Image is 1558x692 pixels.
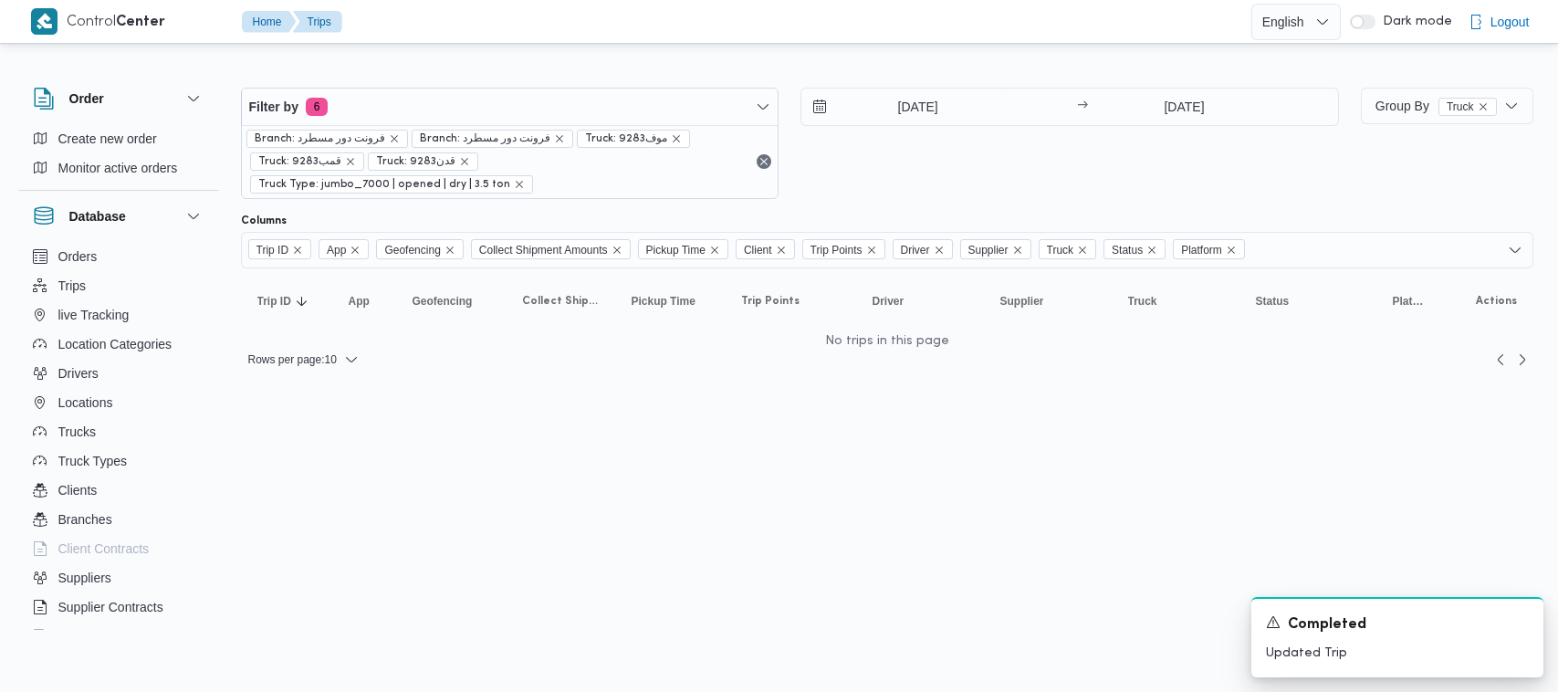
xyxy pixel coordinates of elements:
[744,240,772,260] span: Client
[256,240,289,260] span: Trip ID
[1490,349,1511,371] button: Previous page
[554,133,565,144] button: remove selected entity
[934,245,945,256] button: Remove Driver from selection in this group
[893,239,953,259] span: Driver
[248,349,337,371] span: Rows per page : 10
[459,156,470,167] button: remove selected entity
[709,245,720,256] button: Remove Pickup Time from selection in this group
[26,359,212,388] button: Drivers
[292,245,303,256] button: Remove Trip ID from selection in this group
[345,156,356,167] button: remove selected entity
[632,294,695,309] span: Pickup Time
[1093,89,1275,125] input: Press the down key to open a popover containing a calendar.
[471,239,631,259] span: Collect Shipment Amounts
[31,8,58,35] img: X8yXhbKr1z7QwAAAABJRU5ErkJggg==
[1249,287,1367,316] button: Status
[1393,294,1426,309] span: Platform
[873,294,904,309] span: Driver
[319,239,369,259] span: App
[585,131,667,147] span: Truck: 9283موف
[1511,349,1533,371] a: Next page, 2
[993,287,1103,316] button: Supplier
[405,287,497,316] button: Geofencing
[413,294,473,309] span: Geofencing
[293,11,342,33] button: Trips
[1256,294,1290,309] span: Status
[26,330,212,359] button: Location Categories
[1266,613,1529,636] div: Notification
[26,592,212,622] button: Supplier Contracts
[58,392,113,414] span: Locations
[1181,240,1222,260] span: Platform
[810,240,863,260] span: Trip Points
[250,152,364,171] span: Truck: قمب9283
[116,16,165,29] b: Center
[376,239,463,259] span: Geofencing
[368,152,478,171] span: Truck: قدن9283
[638,239,728,259] span: Pickup Time
[741,294,800,309] span: Trip Points
[350,245,361,256] button: Remove App from selection in this group
[376,153,455,170] span: Truck: قدن9283
[420,131,550,147] span: Branch: فرونت دور مسطرد
[1039,239,1097,259] span: Truck
[58,128,157,150] span: Create new order
[1146,245,1157,256] button: Remove Status from selection in this group
[26,446,212,476] button: Truck Types
[242,89,779,125] button: Filter by6 active filters
[26,417,212,446] button: Trucks
[255,131,385,147] span: Branch: فرونت دور مسطرد
[865,287,975,316] button: Driver
[479,240,608,260] span: Collect Shipment Amounts
[241,349,366,371] button: Rows per page:10
[58,479,98,501] span: Clients
[646,240,706,260] span: Pickup Time
[1461,4,1537,40] button: Logout
[58,304,130,326] span: live Tracking
[1490,11,1530,33] span: Logout
[1476,294,1517,309] span: Actions
[58,596,163,618] span: Supplier Contracts
[389,133,400,144] button: remove selected entity
[801,89,1009,125] input: Press the down key to open a popover containing a calendar.
[306,98,328,116] span: 6 active filters
[522,294,599,309] span: Collect Shipment Amounts
[1000,294,1044,309] span: Supplier
[1478,101,1489,112] button: remove selected entity
[384,240,440,260] span: Geofencing
[241,334,1533,349] center: No trips in this page
[1112,240,1143,260] span: Status
[26,124,212,153] button: Create new order
[242,11,297,33] button: Home
[248,239,312,259] span: Trip ID
[341,287,387,316] button: App
[58,333,173,355] span: Location Categories
[26,534,212,563] button: Client Contracts
[69,205,126,227] h3: Database
[58,421,96,443] span: Trucks
[612,245,622,256] button: Remove Collect Shipment Amounts from selection in this group
[1077,245,1088,256] button: Remove Truck from selection in this group
[776,245,787,256] button: Remove Client from selection in this group
[1375,99,1497,113] span: Group By Truck
[1077,100,1088,113] div: →
[258,176,510,193] span: Truck Type: jumbo_7000 | opened | dry | 3.5 ton
[412,130,573,148] span: Branch: فرونت دور مسطرد
[58,246,98,267] span: Orders
[1508,243,1522,257] button: Open list of options
[58,625,104,647] span: Devices
[33,205,204,227] button: Database
[1375,15,1452,29] span: Dark mode
[624,287,716,316] button: Pickup Time
[960,239,1031,259] span: Supplier
[246,130,408,148] span: Branch: فرونت دور مسطرد
[577,130,690,148] span: Truck: 9283موف
[1128,294,1157,309] span: Truck
[968,240,1009,260] span: Supplier
[1047,240,1074,260] span: Truck
[26,271,212,300] button: Trips
[26,242,212,271] button: Orders
[58,362,99,384] span: Drivers
[18,124,219,190] div: Order
[1447,99,1474,115] span: Truck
